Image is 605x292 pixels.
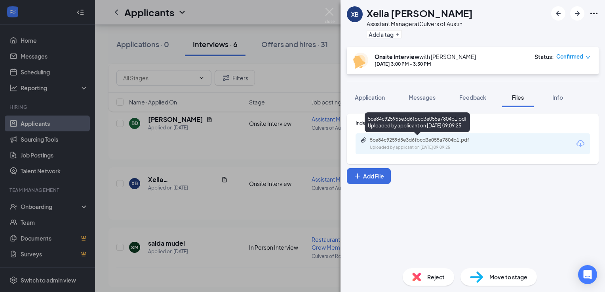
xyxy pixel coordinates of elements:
svg: Download [576,139,585,148]
a: Paperclip5ce84c925965e3d6fbcd3e055a7804b1.pdfUploaded by applicant on [DATE] 09:09:25 [360,137,489,151]
svg: Plus [395,32,400,37]
svg: Plus [354,172,361,180]
button: ArrowLeftNew [551,6,565,21]
span: Reject [427,273,445,281]
button: Add FilePlus [347,168,391,184]
span: Confirmed [556,53,583,61]
span: Move to stage [489,273,527,281]
div: Open Intercom Messenger [578,265,597,284]
span: down [585,55,591,60]
span: Files [512,94,524,101]
div: [DATE] 3:00 PM - 3:30 PM [375,61,476,67]
svg: ArrowLeftNew [554,9,563,18]
div: 5ce84c925965e3d6fbcd3e055a7804b1.pdf [370,137,481,143]
svg: Paperclip [360,137,367,143]
span: Info [552,94,563,101]
button: PlusAdd a tag [367,30,402,38]
div: XB [351,10,359,18]
svg: ArrowRight [573,9,582,18]
h1: Xella [PERSON_NAME] [367,6,473,20]
svg: Ellipses [589,9,599,18]
div: Indeed Resume [356,119,590,126]
div: 5ce84c925965e3d6fbcd3e055a7804b1.pdf Uploaded by applicant on [DATE] 09:09:25 [365,112,470,132]
button: ArrowRight [570,6,584,21]
span: Messages [409,94,436,101]
div: with [PERSON_NAME] [375,53,476,61]
b: Onsite Interview [375,53,419,60]
div: Assistant Manager at Culvers of Austin [367,20,473,28]
span: Feedback [459,94,486,101]
span: Application [355,94,385,101]
div: Status : [535,53,554,61]
div: Uploaded by applicant on [DATE] 09:09:25 [370,144,489,151]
